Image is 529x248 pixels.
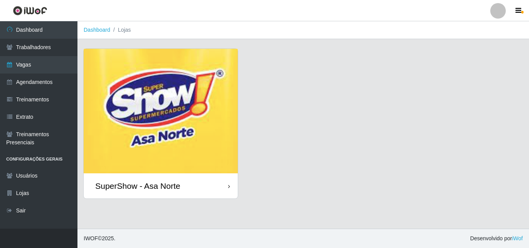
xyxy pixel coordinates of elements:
[77,21,529,39] nav: breadcrumb
[84,235,98,241] span: IWOF
[470,234,523,243] span: Desenvolvido por
[13,6,47,15] img: CoreUI Logo
[84,27,110,33] a: Dashboard
[110,26,131,34] li: Lojas
[512,235,523,241] a: iWof
[84,49,238,173] img: cardImg
[95,181,180,191] div: SuperShow - Asa Norte
[84,234,115,243] span: © 2025 .
[84,49,238,198] a: SuperShow - Asa Norte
